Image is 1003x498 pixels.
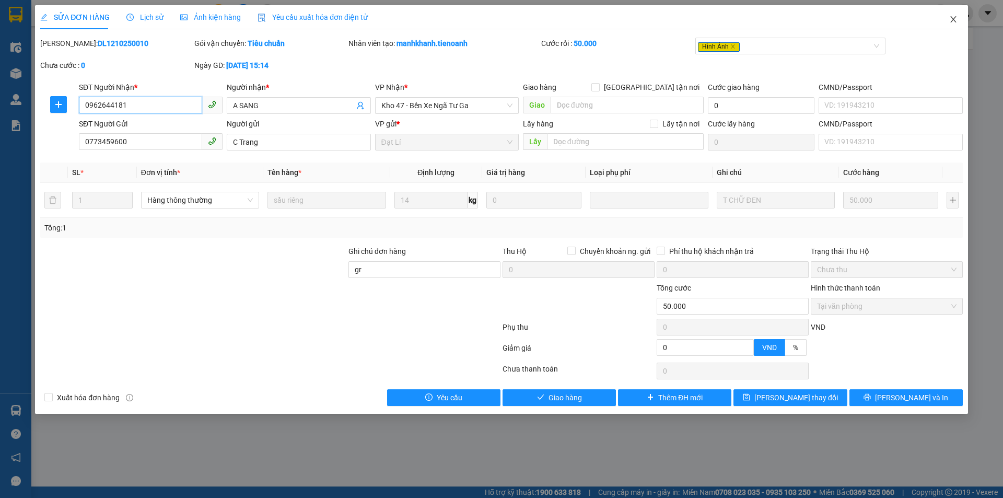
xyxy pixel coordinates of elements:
b: Tiêu chuẩn [248,39,285,48]
span: Đơn vị tính [141,168,180,177]
button: Close [939,5,968,34]
span: Tổng cước [657,284,691,292]
div: CMND/Passport [819,118,962,130]
input: Ghi chú đơn hàng [348,261,500,278]
div: Phụ thu [501,321,656,340]
span: VND [811,323,825,331]
span: save [743,393,750,402]
span: Xuất hóa đơn hàng [53,392,124,403]
div: CMND/Passport [819,82,962,93]
span: Phí thu hộ khách nhận trả [665,246,758,257]
b: 0 [81,61,85,70]
span: check [537,393,544,402]
input: 0 [486,192,581,209]
span: Đạt Lí [381,134,512,150]
span: Giá trị hàng [486,168,525,177]
span: % [793,343,798,352]
div: Nhân viên tạo: [348,38,539,49]
input: Dọc đường [551,97,704,113]
span: user-add [356,101,365,110]
button: exclamation-circleYêu cầu [387,389,500,406]
span: picture [180,14,188,21]
span: Lấy [523,133,547,150]
input: VD: Bàn, Ghế [267,192,386,209]
span: close [949,15,958,24]
span: VND [762,343,777,352]
div: Trạng thái Thu Hộ [811,246,963,257]
button: checkGiao hàng [503,389,616,406]
div: VP gửi [375,118,519,130]
span: Tại văn phòng [817,298,957,314]
span: plus [647,393,654,402]
input: Cước giao hàng [708,97,814,114]
span: Lịch sử [126,13,164,21]
button: printer[PERSON_NAME] và In [849,389,963,406]
span: Yêu cầu [437,392,462,403]
label: Cước giao hàng [708,83,760,91]
div: Giảm giá [501,342,656,361]
span: [PERSON_NAME] thay đổi [754,392,838,403]
span: Giao [523,97,551,113]
div: Người gửi [227,118,370,130]
span: Tên hàng [267,168,301,177]
span: Hàng thông thường [147,192,253,208]
span: [GEOGRAPHIC_DATA] tận nơi [600,82,704,93]
span: kg [468,192,478,209]
button: plusThêm ĐH mới [618,389,731,406]
b: manhkhanh.tienoanh [396,39,468,48]
span: Giao hàng [549,392,582,403]
div: SĐT Người Nhận [79,82,223,93]
span: plus [51,100,66,109]
span: SỬA ĐƠN HÀNG [40,13,110,21]
span: Định lượng [417,168,454,177]
div: Cước rồi : [541,38,693,49]
span: close [730,44,736,49]
th: Ghi chú [713,163,839,183]
span: info-circle [126,394,133,401]
span: Lấy hàng [523,120,553,128]
div: Người nhận [227,82,370,93]
button: delete [44,192,61,209]
span: SL [72,168,80,177]
span: Giao hàng [523,83,556,91]
span: [PERSON_NAME] và In [875,392,948,403]
input: Ghi Chú [717,192,835,209]
b: DL1210250010 [98,39,148,48]
div: Chưa cước : [40,60,192,71]
span: Lấy tận nơi [658,118,704,130]
span: phone [208,137,216,145]
span: Chưa thu [817,262,957,277]
span: Kho 47 - Bến Xe Ngã Tư Ga [381,98,512,113]
label: Ghi chú đơn hàng [348,247,406,256]
img: icon [258,14,266,22]
span: edit [40,14,48,21]
input: Dọc đường [547,133,704,150]
span: Hình Ảnh [698,42,740,52]
label: Hình thức thanh toán [811,284,880,292]
input: 0 [843,192,938,209]
b: [DATE] 15:14 [226,61,269,70]
input: Cước lấy hàng [708,134,814,150]
div: Gói vận chuyển: [194,38,346,49]
span: Yêu cầu xuất hóa đơn điện tử [258,13,368,21]
th: Loại phụ phí [586,163,712,183]
span: phone [208,100,216,109]
button: plus [50,96,67,113]
div: Tổng: 1 [44,222,387,234]
span: VP Nhận [375,83,404,91]
button: plus [947,192,958,209]
button: save[PERSON_NAME] thay đổi [733,389,847,406]
span: clock-circle [126,14,134,21]
b: 50.000 [574,39,597,48]
span: Chuyển khoản ng. gửi [576,246,655,257]
span: Ảnh kiện hàng [180,13,241,21]
div: SĐT Người Gửi [79,118,223,130]
div: Chưa thanh toán [501,363,656,381]
span: Thêm ĐH mới [658,392,703,403]
span: printer [864,393,871,402]
span: exclamation-circle [425,393,433,402]
span: Cước hàng [843,168,879,177]
div: [PERSON_NAME]: [40,38,192,49]
label: Cước lấy hàng [708,120,755,128]
span: Thu Hộ [503,247,527,256]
